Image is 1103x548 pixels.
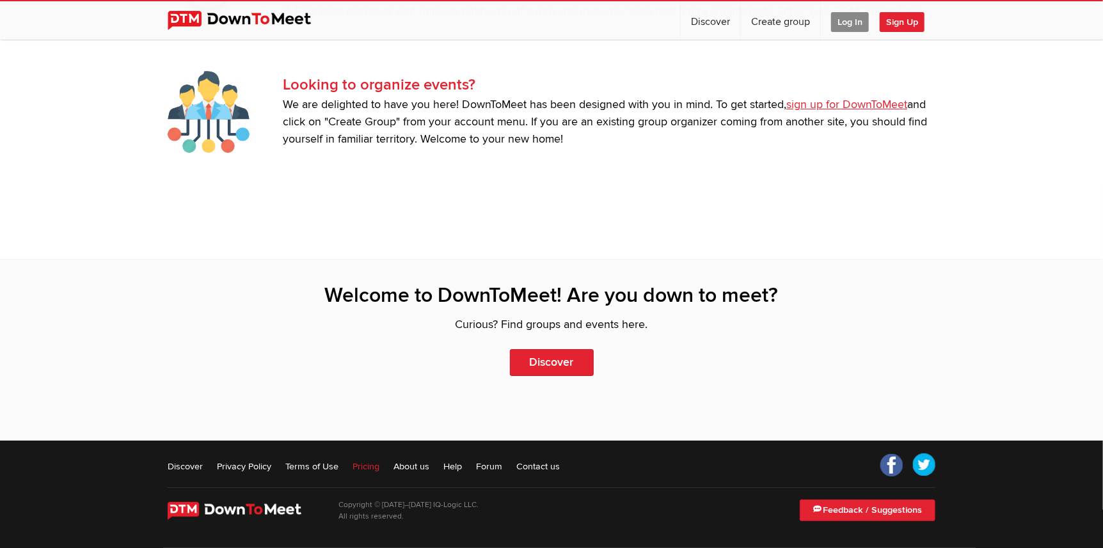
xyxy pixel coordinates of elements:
[217,460,271,473] a: Privacy Policy
[476,460,502,473] a: Forum
[510,349,594,376] a: Discover
[168,283,935,309] h2: Welcome to DownToMeet! Are you down to meet?
[443,460,462,473] a: Help
[168,502,319,520] img: DownToMeet
[168,11,331,30] img: DownToMeet
[353,460,379,473] a: Pricing
[786,98,907,111] a: sign up for DownToMeet
[800,499,935,521] a: Feedback / Suggestions
[831,12,869,32] span: Log In
[880,12,924,32] span: Sign Up
[283,74,935,97] h3: Looking to organize events?
[338,499,479,522] p: Copyright © [DATE]–[DATE] IQ-Logic LLC. All rights reserved.
[912,453,935,476] a: Twitter
[168,317,935,334] p: Curious? Find groups and events here.
[168,460,203,473] a: Discover
[404,514,413,520] span: 21st
[285,460,338,473] a: Terms of Use
[880,453,903,476] a: Facebook
[681,1,740,40] a: Discover
[741,1,820,40] a: Create group
[880,1,935,40] a: Sign Up
[516,460,560,473] a: Contact us
[821,1,879,40] a: Log In
[283,97,935,148] p: We are delighted to have you here! DownToMeet has been designed with you in mind. To get started,...
[393,460,429,473] a: About us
